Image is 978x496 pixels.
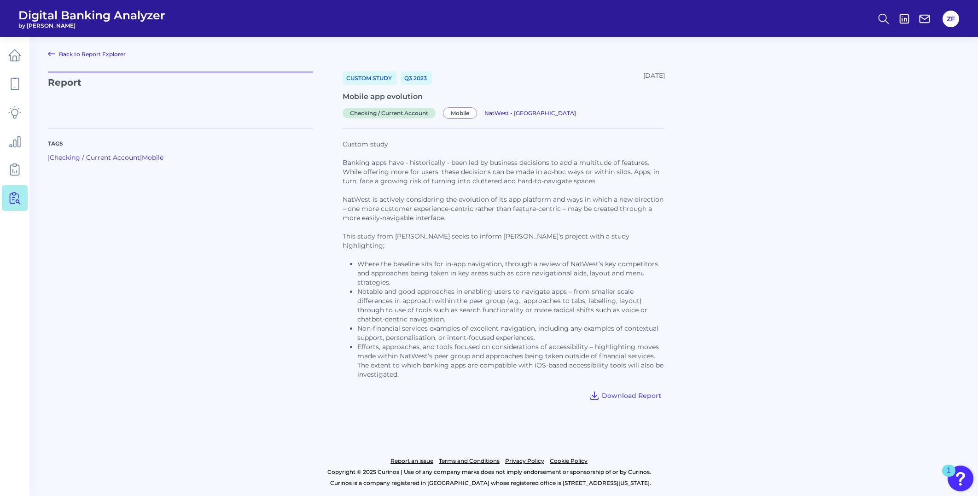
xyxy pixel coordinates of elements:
p: Report [48,71,313,117]
li: Notable and good approaches in enabling users to navigate apps – from smaller scale differences i... [357,287,665,324]
span: NatWest - [GEOGRAPHIC_DATA] [484,110,576,117]
a: NatWest - [GEOGRAPHIC_DATA] [484,108,576,117]
li: Non-financial services examples of excellent navigation, including any examples of contextual sup... [357,324,665,342]
p: Curinos is a company registered in [GEOGRAPHIC_DATA] whose registered office is [STREET_ADDRESS][... [48,478,933,489]
button: Download Report [585,388,665,403]
button: Open Resource Center, 1 new notification [948,466,973,491]
span: by [PERSON_NAME] [18,22,165,29]
a: Checking / Current Account [343,108,439,117]
span: Custom study [343,140,388,148]
span: Checking / Current Account [343,108,436,118]
a: Cookie Policy [550,455,588,467]
span: | [140,153,142,162]
p: NatWest is actively considering the evolution of its app platform and ways in which a new directi... [343,195,665,222]
a: Mobile [142,153,163,162]
span: Efforts, approaches, and tools focused on considerations of accessibility – highlighting moves ma... [357,343,664,379]
span: | [48,153,50,162]
div: Mobile app evolution [343,92,665,101]
p: This study from [PERSON_NAME] seeks to inform [PERSON_NAME]’s project with a study highlighting; [343,232,665,250]
div: 1 [947,471,951,483]
a: Custom Study [343,71,397,85]
span: Download Report [602,391,661,400]
a: Privacy Policy [505,455,544,467]
a: Q3 2023 [401,71,432,85]
li: Where the baseline sits for in-app navigation, through a review of NatWest’s key competitors and ... [357,259,665,287]
span: Mobile [443,107,477,119]
p: Copyright © 2025 Curinos | Use of any company marks does not imply endorsement or sponsorship of ... [45,467,933,478]
span: Digital Banking Analyzer [18,8,165,22]
a: Mobile [443,108,481,117]
p: Tags [48,140,313,148]
p: Banking apps have - historically - been led by business decisions to add a multitude of features.... [343,158,665,186]
a: Back to Report Explorer [48,48,126,59]
a: Terms and Conditions [439,455,500,467]
div: [DATE] [643,71,665,85]
a: Report an issue [390,455,433,467]
a: Checking / Current Account [50,153,140,162]
button: ZF [943,11,959,27]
